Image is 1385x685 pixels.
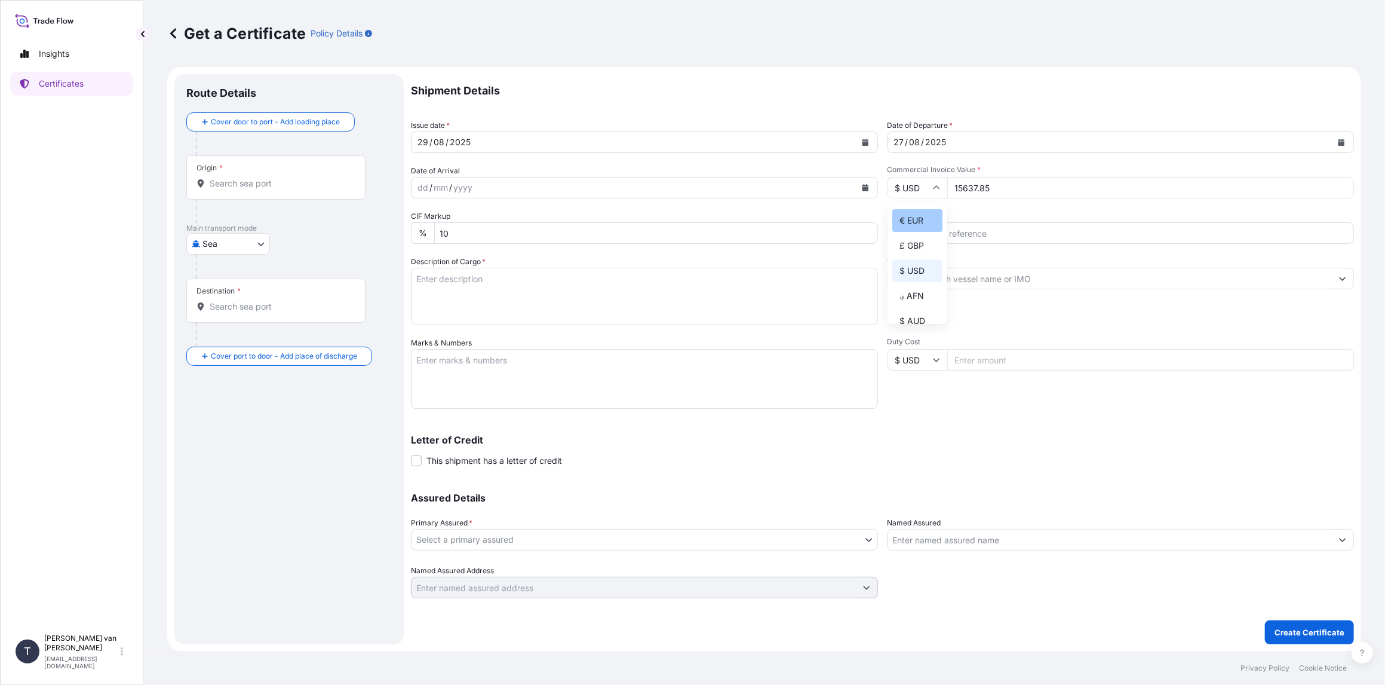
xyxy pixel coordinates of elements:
button: Show suggestions [1332,268,1353,289]
p: Main transport mode [186,224,392,233]
input: Type to search vessel name or IMO [888,268,1332,289]
p: [EMAIL_ADDRESS][DOMAIN_NAME] [44,655,118,669]
span: Cover port to door - Add place of discharge [211,350,357,362]
label: Named Assured [887,517,941,529]
div: % [411,222,434,244]
span: Primary Assured [411,517,472,529]
p: Shipment Details [411,74,1354,108]
input: Enter booking reference [887,222,1355,244]
input: Destination [210,301,351,313]
div: € EUR [892,209,942,232]
span: Date of Arrival [411,165,460,177]
div: year, [449,135,472,149]
input: Enter percentage between 0 and 10% [434,222,878,244]
p: [PERSON_NAME] van [PERSON_NAME] [44,634,118,653]
a: Insights [10,42,133,66]
input: Enter amount [947,349,1355,371]
div: month, [432,181,449,195]
p: Create Certificate [1275,626,1344,638]
div: month, [432,135,446,149]
div: / [446,135,449,149]
div: / [429,135,432,149]
p: Certificates [39,78,84,90]
span: Sea [202,238,217,250]
div: day, [416,181,429,195]
label: Marks & Numbers [411,337,472,349]
div: $ AUD [892,310,942,332]
button: Show suggestions [1332,529,1353,551]
div: / [905,135,908,149]
div: ؋ AFN [892,285,942,307]
span: Duty Cost [887,337,1355,347]
div: month, [908,135,922,149]
button: Cover door to port - Add loading place [186,112,355,132]
p: Get a Certificate [167,24,306,43]
div: £ GBP [892,234,942,257]
div: $ USD [892,259,942,282]
button: Calendar [856,178,875,197]
button: Select transport [186,233,270,255]
input: Enter amount [947,177,1355,198]
p: Letter of Credit [411,435,1354,445]
p: Route Details [186,86,256,100]
span: This shipment has a letter of credit [426,455,562,467]
button: Calendar [1332,133,1351,152]
input: Named Assured Address [411,577,856,598]
span: Issue date [411,120,450,132]
a: Certificates [10,72,133,96]
button: Create Certificate [1265,620,1354,644]
p: Insights [39,48,69,60]
div: year, [452,181,474,195]
p: Policy Details [311,27,363,39]
div: / [922,135,925,149]
span: Cover door to port - Add loading place [211,116,340,128]
a: Privacy Policy [1240,663,1289,673]
button: Select a primary assured [411,529,878,551]
div: / [429,181,432,195]
div: / [449,181,452,195]
button: Calendar [856,133,875,152]
a: Cookie Notice [1299,663,1347,673]
span: T [24,646,31,658]
span: Select a primary assured [416,534,514,546]
label: Description of Cargo [411,256,486,268]
input: Origin [210,178,351,189]
input: Assured Name [888,529,1332,551]
label: Named Assured Address [411,565,494,577]
label: CIF Markup [411,210,450,222]
span: Commercial Invoice Value [887,165,1355,175]
div: Origin [196,163,223,173]
div: year, [925,135,948,149]
button: Show suggestions [856,577,877,598]
div: day, [893,135,905,149]
span: Date of Departure [887,120,953,132]
button: Cover port to door - Add place of discharge [186,347,372,366]
div: day, [416,135,429,149]
p: Assured Details [411,493,1354,503]
div: Destination [196,286,241,296]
